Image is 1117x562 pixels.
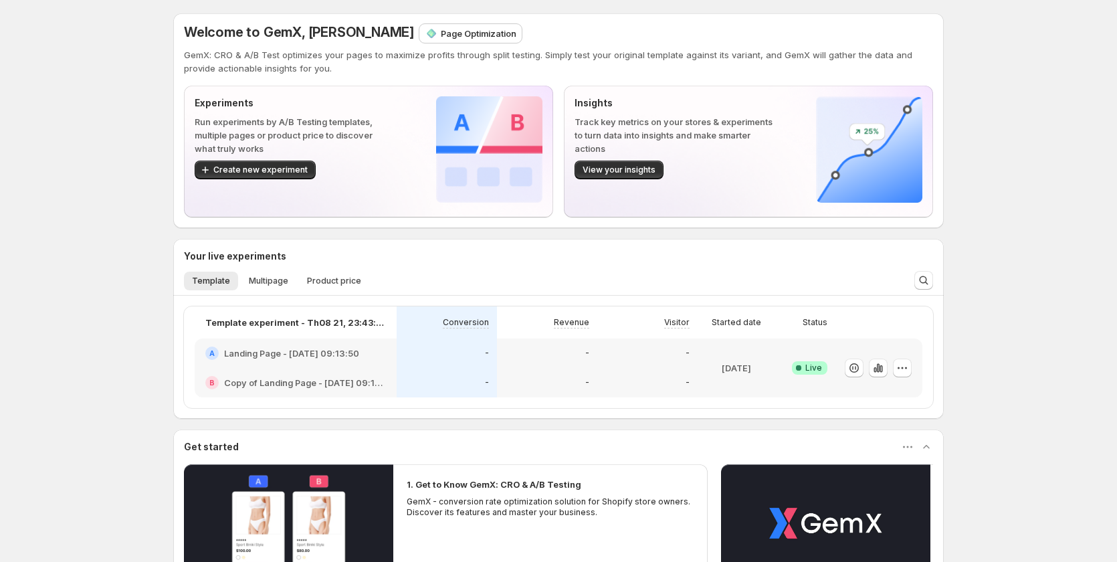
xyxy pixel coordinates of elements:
img: Insights [816,96,922,203]
p: Started date [712,317,761,328]
p: GemX - conversion rate optimization solution for Shopify store owners. Discover its features and ... [407,496,694,518]
h2: A [209,349,215,357]
p: Template experiment - Th08 21, 23:43:39 [205,316,386,329]
p: Experiments [195,96,393,110]
h3: Your live experiments [184,250,286,263]
span: Multipage [249,276,288,286]
p: - [686,377,690,388]
p: Conversion [443,317,489,328]
p: - [585,377,589,388]
p: Status [803,317,827,328]
p: - [485,348,489,359]
p: Run experiments by A/B Testing templates, multiple pages or product price to discover what truly ... [195,115,393,155]
p: Revenue [554,317,589,328]
p: - [686,348,690,359]
p: Track key metrics on your stores & experiments to turn data into insights and make smarter actions [575,115,773,155]
span: Product price [307,276,361,286]
span: View your insights [583,165,655,175]
p: Insights [575,96,773,110]
h2: B [209,379,215,387]
h2: Landing Page - [DATE] 09:13:50 [224,347,359,360]
button: View your insights [575,161,664,179]
img: Experiments [436,96,542,203]
p: Page Optimization [441,27,516,40]
button: Search and filter results [914,271,933,290]
span: Welcome to GemX, [PERSON_NAME] [184,24,414,40]
p: GemX: CRO & A/B Test optimizes your pages to maximize profits through split testing. Simply test ... [184,48,933,75]
h3: Get started [184,440,239,454]
h2: Copy of Landing Page - [DATE] 09:13:50 [224,376,386,389]
span: Template [192,276,230,286]
img: Page Optimization [425,27,438,40]
p: - [485,377,489,388]
p: - [585,348,589,359]
span: Live [805,363,822,373]
h2: 1. Get to Know GemX: CRO & A/B Testing [407,478,581,491]
span: Create new experiment [213,165,308,175]
button: Create new experiment [195,161,316,179]
p: Visitor [664,317,690,328]
p: [DATE] [722,361,751,375]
